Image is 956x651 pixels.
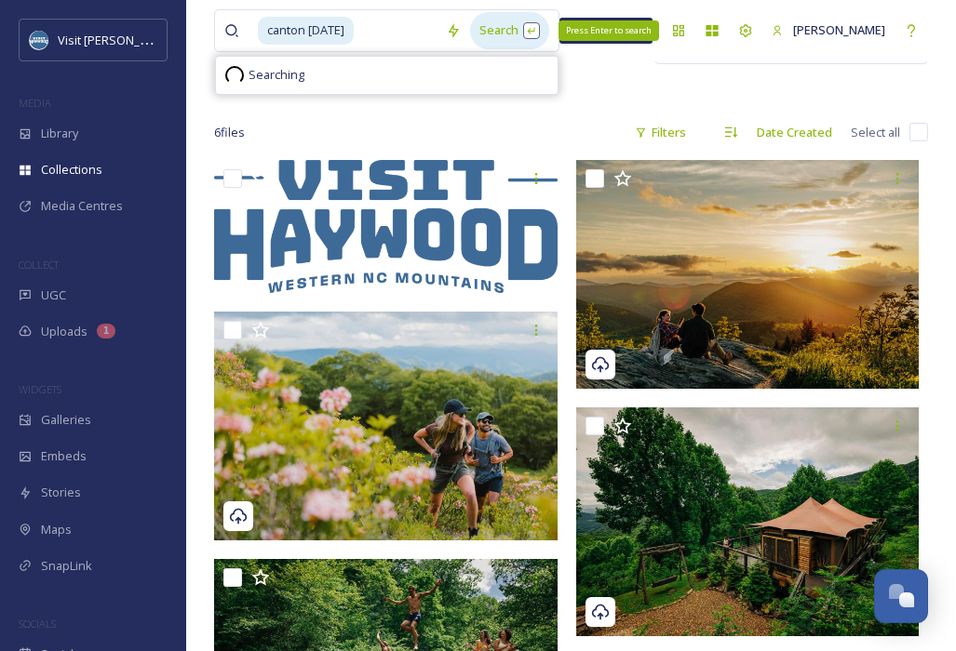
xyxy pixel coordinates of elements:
span: Select all [851,124,900,141]
span: Media Centres [41,197,123,215]
img: 061825 4170 visit haywood day 4.jpg [576,160,920,389]
div: Search [470,12,549,48]
span: Library [41,125,78,142]
div: Press Enter to search [559,20,659,41]
div: Date Created [747,114,842,151]
div: Filters [626,114,695,151]
img: 061825 0836 visit haywood day 2.jpg [576,407,920,636]
span: Visit [PERSON_NAME] [58,31,176,48]
img: Visit Haywood Logo BLUE.png [214,160,558,293]
div: 1 [97,324,115,339]
span: canton [DATE] [258,17,354,44]
span: UGC [41,286,66,304]
span: Uploads [41,323,88,340]
span: Galleries [41,411,91,429]
img: images.png [30,31,48,49]
span: Searching [249,66,304,84]
span: SOCIALS [19,617,56,631]
span: COLLECT [19,258,59,272]
span: 6 file s [214,124,245,141]
span: Stories [41,484,81,501]
span: Embeds [41,447,87,465]
a: What's New [559,18,653,44]
span: SnapLink [41,557,92,575]
span: WIDGETS [19,382,61,396]
a: [PERSON_NAME] [762,12,895,48]
span: Maps [41,521,72,538]
img: 062025 0556 visit haywood day 5.jpg [214,312,558,540]
span: Blue Ridge Outdoors Elk Bucks Email [214,64,470,85]
button: Open Chat [874,569,928,623]
span: MEDIA [19,96,51,110]
span: [PERSON_NAME] [793,21,885,38]
span: Collections [41,161,102,179]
